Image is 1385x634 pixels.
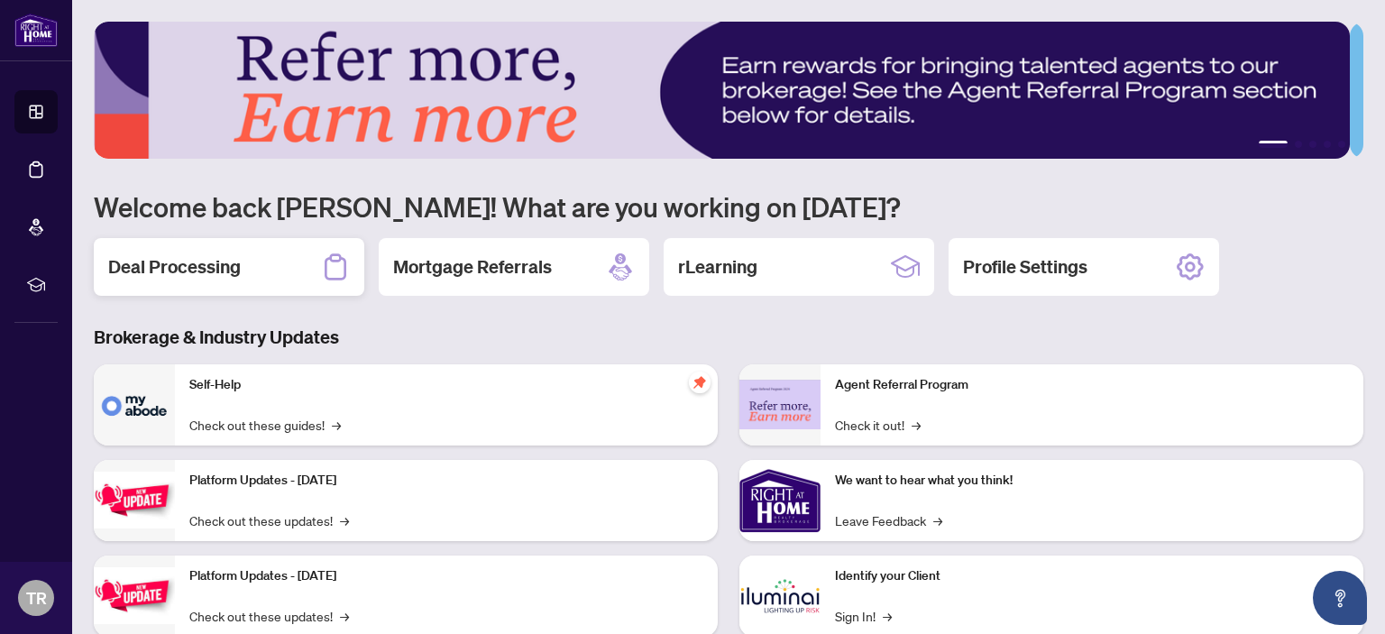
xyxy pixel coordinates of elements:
[189,375,703,395] p: Self-Help
[1338,141,1345,148] button: 5
[1324,141,1331,148] button: 4
[189,415,341,435] a: Check out these guides!→
[835,510,942,530] a: Leave Feedback→
[835,566,1349,586] p: Identify your Client
[933,510,942,530] span: →
[393,254,552,280] h2: Mortgage Referrals
[678,254,757,280] h2: rLearning
[340,606,349,626] span: →
[189,471,703,491] p: Platform Updates - [DATE]
[94,325,1363,350] h3: Brokerage & Industry Updates
[94,22,1350,159] img: Slide 0
[189,566,703,586] p: Platform Updates - [DATE]
[94,567,175,624] img: Platform Updates - July 8, 2025
[340,510,349,530] span: →
[835,471,1349,491] p: We want to hear what you think!
[835,606,892,626] a: Sign In!→
[1313,571,1367,625] button: Open asap
[108,254,241,280] h2: Deal Processing
[739,460,821,541] img: We want to hear what you think!
[689,372,711,393] span: pushpin
[835,415,921,435] a: Check it out!→
[883,606,892,626] span: →
[94,189,1363,224] h1: Welcome back [PERSON_NAME]! What are you working on [DATE]?
[14,14,58,47] img: logo
[739,380,821,429] img: Agent Referral Program
[1309,141,1316,148] button: 3
[1295,141,1302,148] button: 2
[94,472,175,528] img: Platform Updates - July 21, 2025
[189,606,349,626] a: Check out these updates!→
[332,415,341,435] span: →
[835,375,1349,395] p: Agent Referral Program
[1259,141,1288,148] button: 1
[189,510,349,530] a: Check out these updates!→
[912,415,921,435] span: →
[963,254,1087,280] h2: Profile Settings
[94,364,175,446] img: Self-Help
[26,585,47,611] span: TR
